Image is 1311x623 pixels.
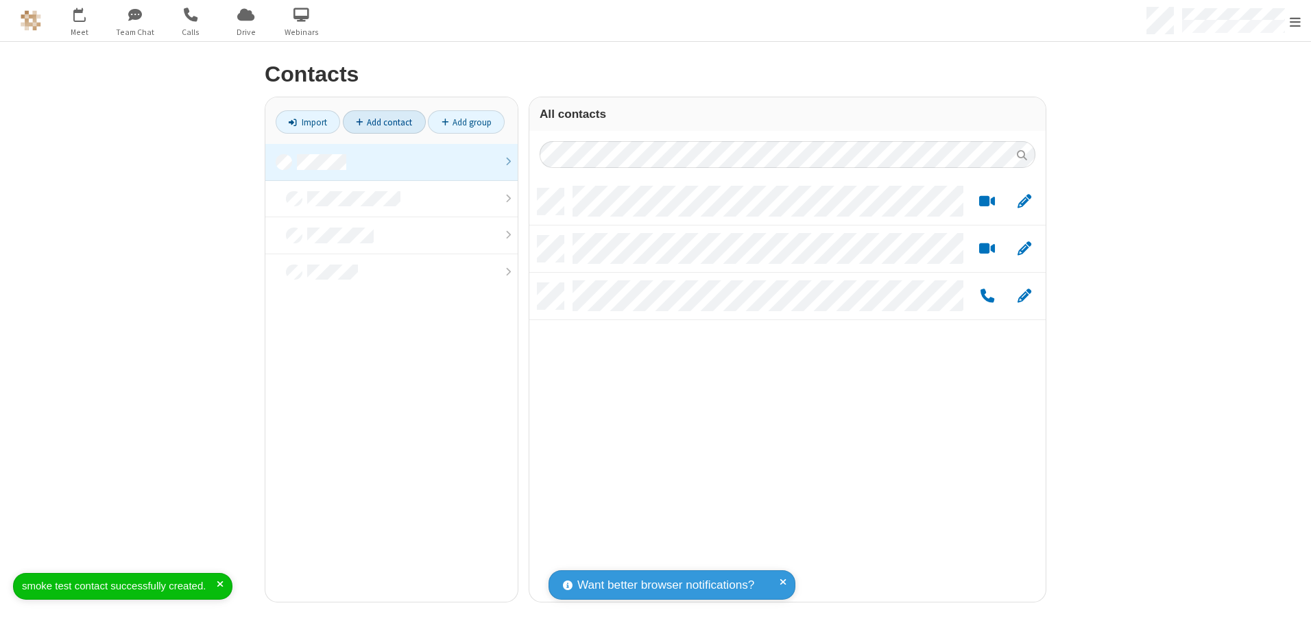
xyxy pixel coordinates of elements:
h3: All contacts [540,108,1035,121]
a: Add contact [343,110,426,134]
div: grid [529,178,1046,602]
button: Start a video meeting [974,193,1000,210]
h2: Contacts [265,62,1046,86]
span: Want better browser notifications? [577,576,754,594]
span: Webinars [276,26,327,38]
div: 2 [82,8,91,18]
button: Start a video meeting [974,241,1000,258]
a: Add group [428,110,505,134]
button: Edit [1011,241,1037,258]
a: Import [276,110,340,134]
button: Call by phone [974,288,1000,305]
span: Meet [53,26,105,38]
img: QA Selenium DO NOT DELETE OR CHANGE [21,10,41,31]
span: Calls [165,26,216,38]
div: smoke test contact successfully created. [22,578,217,594]
button: Edit [1011,288,1037,305]
button: Edit [1011,193,1037,210]
span: Drive [220,26,272,38]
span: Team Chat [109,26,160,38]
